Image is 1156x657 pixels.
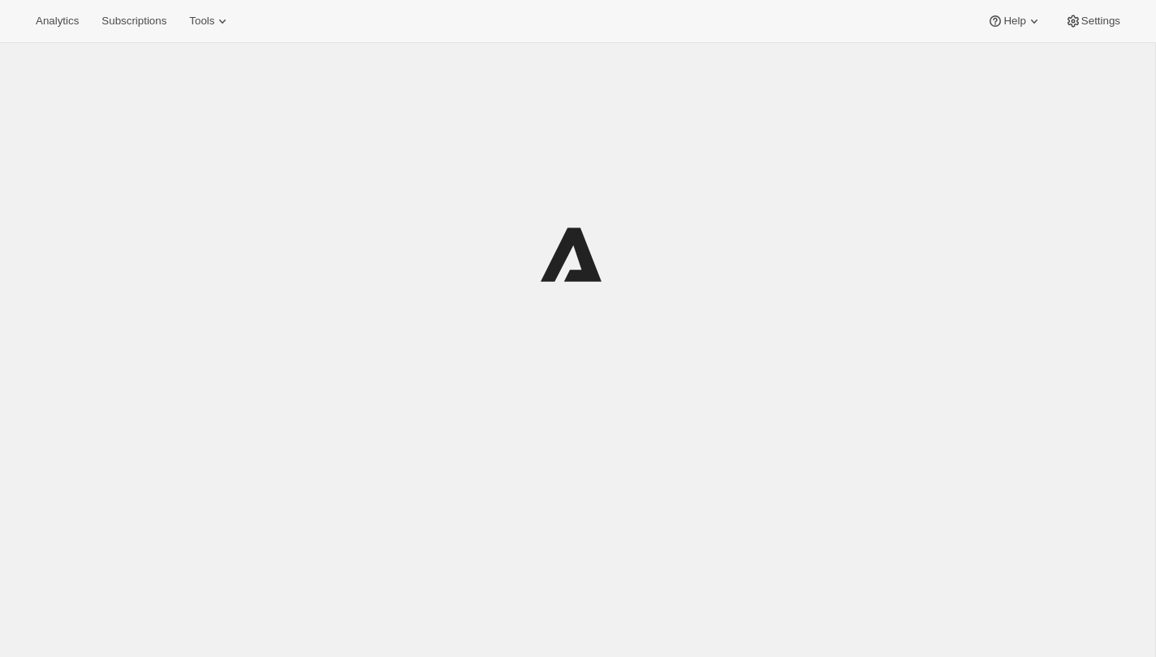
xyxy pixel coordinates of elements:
span: Analytics [36,15,79,28]
button: Analytics [26,10,88,32]
button: Subscriptions [92,10,176,32]
button: Tools [179,10,240,32]
span: Help [1003,15,1025,28]
span: Subscriptions [101,15,166,28]
span: Settings [1081,15,1120,28]
button: Help [977,10,1051,32]
button: Settings [1055,10,1130,32]
span: Tools [189,15,214,28]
